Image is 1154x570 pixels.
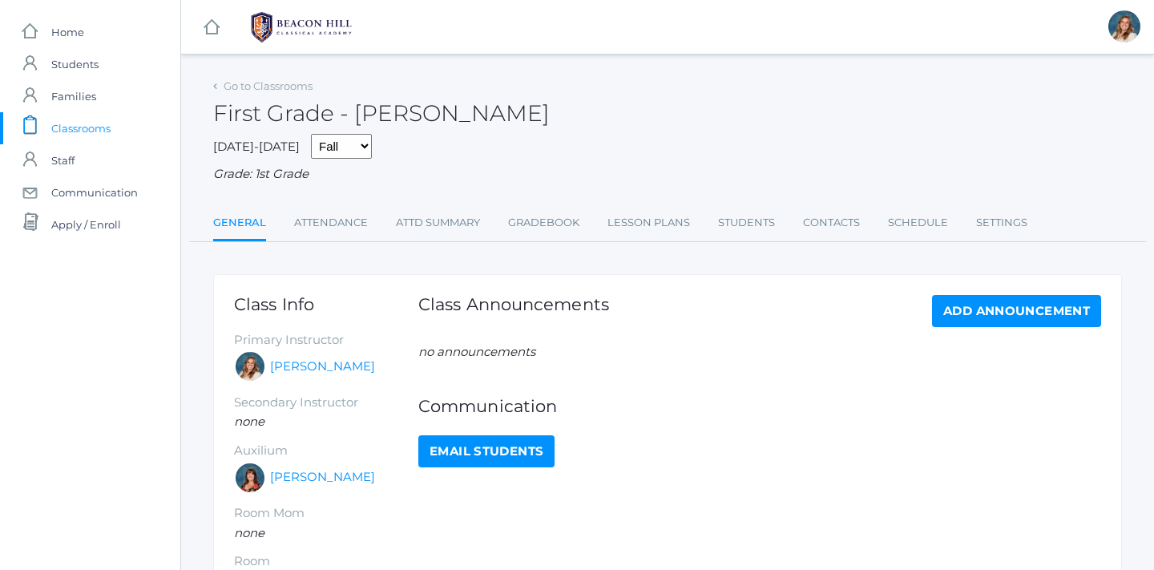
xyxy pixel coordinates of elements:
[213,207,266,241] a: General
[51,48,99,80] span: Students
[234,507,418,520] h5: Room Mom
[51,176,138,208] span: Communication
[51,144,75,176] span: Staff
[270,358,375,376] a: [PERSON_NAME]
[396,207,480,239] a: Attd Summary
[270,468,375,487] a: [PERSON_NAME]
[234,462,266,494] div: Heather Wallock
[234,525,264,540] em: none
[51,112,111,144] span: Classrooms
[508,207,579,239] a: Gradebook
[234,444,418,458] h5: Auxilium
[234,334,418,347] h5: Primary Instructor
[213,101,550,126] h2: First Grade - [PERSON_NAME]
[213,139,300,154] span: [DATE]-[DATE]
[51,208,121,241] span: Apply / Enroll
[607,207,690,239] a: Lesson Plans
[51,80,96,112] span: Families
[418,344,535,359] em: no announcements
[213,165,1122,184] div: Grade: 1st Grade
[718,207,775,239] a: Students
[241,7,361,47] img: BHCALogos-05-308ed15e86a5a0abce9b8dd61676a3503ac9727e845dece92d48e8588c001991.png
[294,207,368,239] a: Attendance
[234,295,418,313] h1: Class Info
[888,207,948,239] a: Schedule
[234,350,266,382] div: Liv Barber
[234,414,264,429] em: none
[932,295,1101,327] a: Add Announcement
[418,397,1101,415] h1: Communication
[418,295,609,323] h1: Class Announcements
[418,435,555,467] a: Email Students
[1108,10,1140,42] div: Liv Barber
[976,207,1027,239] a: Settings
[224,79,313,92] a: Go to Classrooms
[234,555,418,568] h5: Room
[803,207,860,239] a: Contacts
[234,396,418,410] h5: Secondary Instructor
[51,16,84,48] span: Home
